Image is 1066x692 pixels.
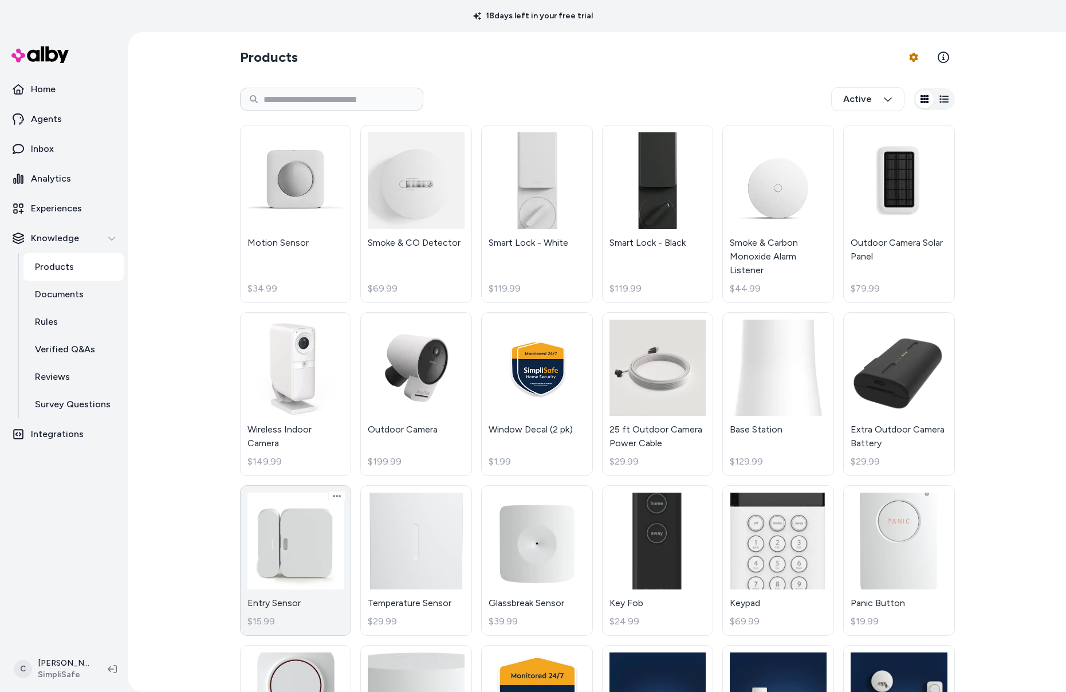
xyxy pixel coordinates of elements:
[481,312,593,477] a: Window Decal (2 pk)Window Decal (2 pk)$1.99
[31,427,84,441] p: Integrations
[240,312,352,477] a: Wireless Indoor CameraWireless Indoor Camera$149.99
[31,172,71,186] p: Analytics
[23,336,124,363] a: Verified Q&As
[360,312,472,477] a: Outdoor CameraOutdoor Camera$199.99
[35,315,58,329] p: Rules
[23,391,124,418] a: Survey Questions
[23,281,124,308] a: Documents
[35,370,70,384] p: Reviews
[31,82,56,96] p: Home
[35,260,74,274] p: Products
[31,112,62,126] p: Agents
[5,165,124,192] a: Analytics
[602,125,714,303] a: Smart Lock - BlackSmart Lock - Black$119.99
[31,202,82,215] p: Experiences
[831,87,904,111] button: Active
[360,125,472,303] a: Smoke & CO DetectorSmoke & CO Detector$69.99
[5,105,124,133] a: Agents
[722,485,834,636] a: KeypadKeypad$69.99
[602,312,714,477] a: 25 ft Outdoor Camera Power Cable25 ft Outdoor Camera Power Cable$29.99
[481,485,593,636] a: Glassbreak SensorGlassbreak Sensor$39.99
[240,125,352,303] a: Motion SensorMotion Sensor$34.99
[843,125,955,303] a: Outdoor Camera Solar PanelOutdoor Camera Solar Panel$79.99
[14,660,32,678] span: C
[31,231,79,245] p: Knowledge
[5,420,124,448] a: Integrations
[31,142,54,156] p: Inbox
[481,125,593,303] a: Smart Lock - WhiteSmart Lock - White$119.99
[35,343,95,356] p: Verified Q&As
[240,485,352,636] a: Entry SensorEntry Sensor$15.99
[602,485,714,636] a: Key FobKey Fob$24.99
[38,658,89,669] p: [PERSON_NAME]
[7,651,99,687] button: C[PERSON_NAME]SimpliSafe
[35,398,111,411] p: Survey Questions
[23,363,124,391] a: Reviews
[722,125,834,303] a: Smoke & Carbon Monoxide Alarm ListenerSmoke & Carbon Monoxide Alarm Listener$44.99
[35,288,84,301] p: Documents
[23,253,124,281] a: Products
[466,10,600,22] p: 18 days left in your free trial
[240,48,298,66] h2: Products
[5,135,124,163] a: Inbox
[23,308,124,336] a: Rules
[843,485,955,636] a: Panic ButtonPanic Button$19.99
[5,195,124,222] a: Experiences
[38,669,89,681] span: SimpliSafe
[11,46,69,63] img: alby Logo
[5,225,124,252] button: Knowledge
[843,312,955,477] a: Extra Outdoor Camera BatteryExtra Outdoor Camera Battery$29.99
[722,312,834,477] a: Base StationBase Station$129.99
[5,76,124,103] a: Home
[360,485,472,636] a: Temperature SensorTemperature Sensor$29.99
